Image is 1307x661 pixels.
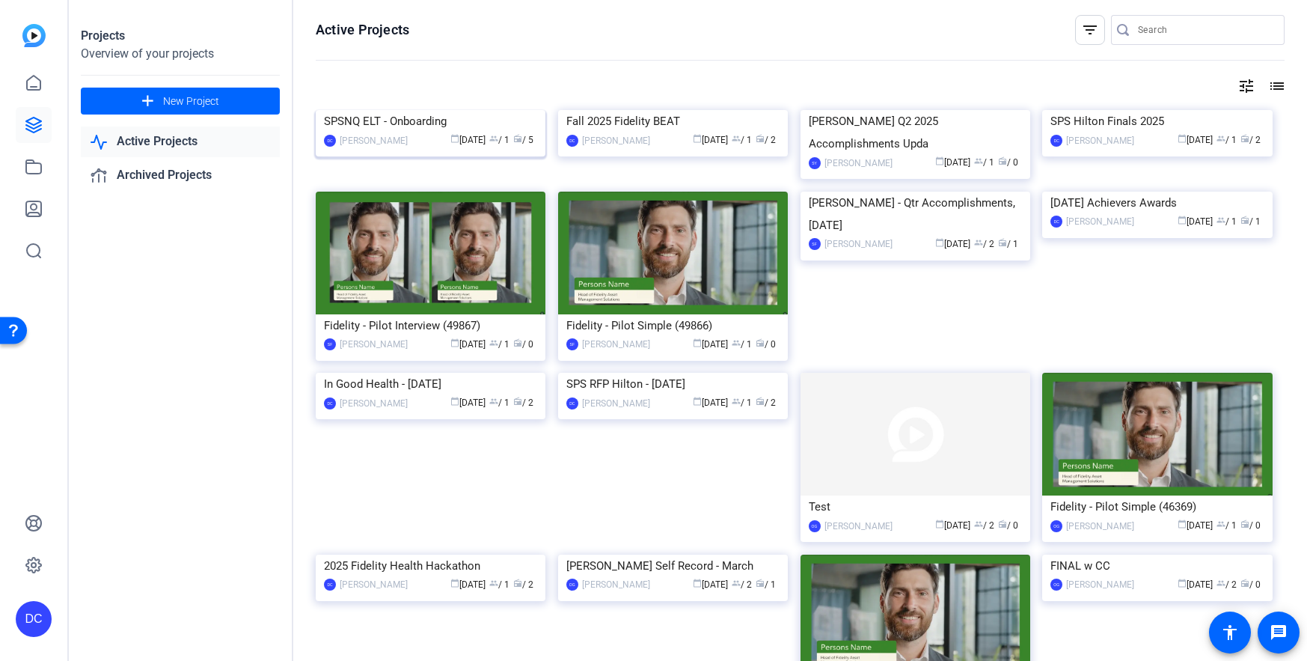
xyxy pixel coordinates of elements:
div: [PERSON_NAME] Self Record - March [566,555,780,577]
mat-icon: accessibility [1221,624,1239,642]
span: group [489,338,498,347]
div: OG [566,579,578,591]
div: [PERSON_NAME] [340,396,408,411]
div: FINAL w CC [1050,555,1264,577]
span: / 0 [1240,579,1261,590]
div: [PERSON_NAME] - Qtr Accomplishments, [DATE] [809,192,1022,237]
div: DC [566,397,578,409]
mat-icon: list [1267,77,1285,95]
span: / 1 [489,579,509,590]
span: group [974,520,983,529]
span: calendar_today [1178,579,1187,588]
span: calendar_today [693,397,702,406]
span: radio [998,520,1007,529]
button: New Project [81,88,280,115]
span: calendar_today [450,338,459,347]
div: DC [324,397,336,409]
span: / 2 [1240,135,1261,145]
span: radio [1240,520,1249,529]
span: / 1 [1216,135,1237,145]
span: calendar_today [1178,520,1187,529]
div: DC [1050,216,1062,228]
div: In Good Health - [DATE] [324,373,537,395]
div: [PERSON_NAME] [340,133,408,148]
span: radio [756,338,765,347]
span: / 2 [513,397,533,408]
div: [DATE] Achievers Awards [1050,192,1264,214]
span: / 2 [974,520,994,531]
div: [PERSON_NAME] [582,396,650,411]
span: radio [756,134,765,143]
div: SPSNQ ELT - Onboarding [324,110,537,132]
mat-icon: message [1270,624,1288,642]
span: group [732,134,741,143]
span: [DATE] [693,339,728,350]
span: radio [513,397,522,406]
div: [PERSON_NAME] [340,337,408,352]
span: calendar_today [1178,134,1187,143]
div: SPS RFP Hilton - [DATE] [566,373,780,395]
span: / 0 [1240,520,1261,531]
div: DC [566,135,578,147]
span: radio [1240,134,1249,143]
span: calendar_today [693,579,702,588]
span: / 2 [732,579,752,590]
span: / 0 [756,339,776,350]
div: SF [324,338,336,350]
span: calendar_today [450,397,459,406]
span: [DATE] [1178,216,1213,227]
div: [PERSON_NAME] [1066,214,1134,229]
span: [DATE] [935,239,970,249]
span: radio [1240,216,1249,225]
span: group [732,579,741,588]
div: DC [16,601,52,637]
h1: Active Projects [316,21,409,39]
span: radio [756,579,765,588]
span: / 1 [1240,216,1261,227]
div: DC [324,579,336,591]
span: / 1 [998,239,1018,249]
span: calendar_today [450,134,459,143]
span: / 1 [732,339,752,350]
span: radio [513,338,522,347]
div: DC [1050,135,1062,147]
span: calendar_today [693,338,702,347]
span: group [732,338,741,347]
span: / 2 [1216,579,1237,590]
span: / 1 [974,157,994,168]
span: / 2 [974,239,994,249]
span: / 0 [513,339,533,350]
span: [DATE] [450,579,486,590]
span: [DATE] [450,135,486,145]
span: / 2 [756,135,776,145]
span: [DATE] [693,579,728,590]
span: [DATE] [1178,579,1213,590]
span: / 1 [489,397,509,408]
span: radio [1240,579,1249,588]
div: [PERSON_NAME] [824,519,893,534]
div: OG [1050,520,1062,532]
div: [PERSON_NAME] [824,237,893,252]
div: Fidelity - Pilot Simple (49866) [566,314,780,337]
div: [PERSON_NAME] [582,337,650,352]
span: radio [756,397,765,406]
mat-icon: add [138,92,157,111]
div: SF [566,338,578,350]
span: / 1 [1216,520,1237,531]
span: radio [998,238,1007,247]
span: radio [998,156,1007,165]
span: radio [513,134,522,143]
div: 2025 Fidelity Health Hackathon [324,555,537,577]
mat-icon: filter_list [1081,21,1099,39]
span: group [1216,134,1225,143]
span: / 0 [998,157,1018,168]
span: / 5 [513,135,533,145]
span: group [1216,520,1225,529]
div: [PERSON_NAME] [582,133,650,148]
span: [DATE] [1178,520,1213,531]
span: / 2 [513,579,533,590]
span: calendar_today [935,156,944,165]
input: Search [1138,21,1273,39]
div: SF [809,238,821,250]
span: / 2 [756,397,776,408]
